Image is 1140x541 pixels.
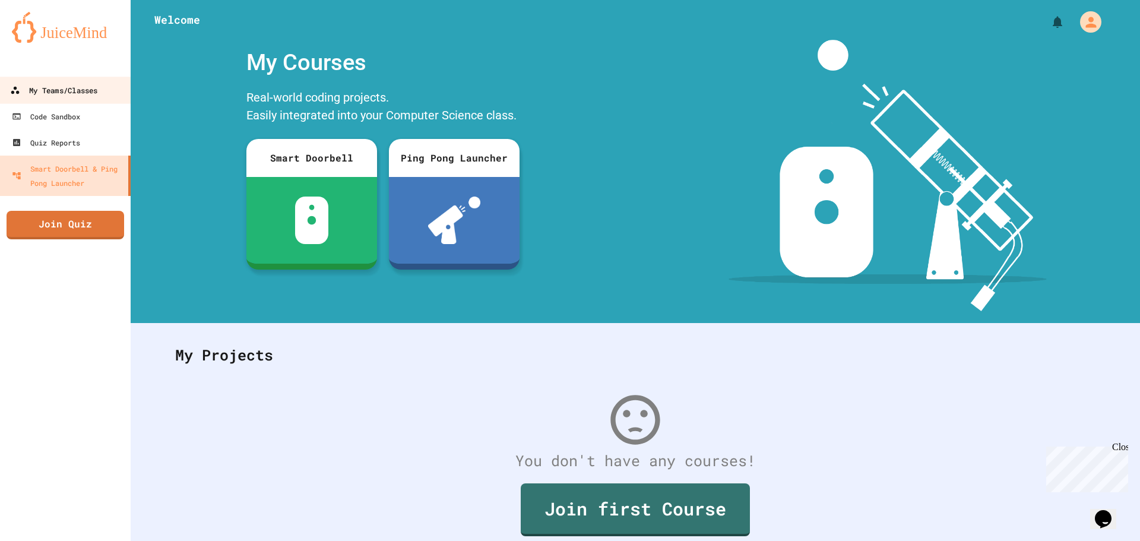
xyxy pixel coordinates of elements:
[1028,12,1068,32] div: My Notifications
[163,450,1107,472] div: You don't have any courses!
[163,332,1107,378] div: My Projects
[1090,493,1128,529] iframe: chat widget
[428,197,481,244] img: ppl-with-ball.png
[12,12,119,43] img: logo-orange.svg
[240,86,525,130] div: Real-world coding projects. Easily integrated into your Computer Science class.
[729,40,1047,311] img: banner-image-my-projects.png
[1041,442,1128,492] iframe: chat widget
[12,109,80,124] div: Code Sandbox
[521,483,750,536] a: Join first Course
[295,197,329,244] img: sdb-white.svg
[5,5,82,75] div: Chat with us now!Close
[1068,8,1104,36] div: My Account
[7,211,124,239] a: Join Quiz
[12,135,80,150] div: Quiz Reports
[389,139,520,177] div: Ping Pong Launcher
[10,83,97,98] div: My Teams/Classes
[12,162,123,190] div: Smart Doorbell & Ping Pong Launcher
[240,40,525,86] div: My Courses
[246,139,377,177] div: Smart Doorbell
